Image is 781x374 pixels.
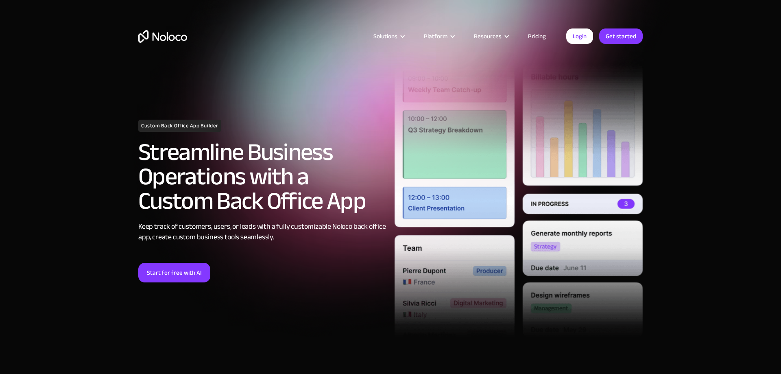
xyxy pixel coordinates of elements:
[566,28,593,44] a: Login
[424,31,447,42] div: Platform
[518,31,556,42] a: Pricing
[414,31,464,42] div: Platform
[373,31,397,42] div: Solutions
[138,221,386,243] div: Keep track of customers, users, or leads with a fully customizable Noloco back office app, create...
[138,120,221,132] h1: Custom Back Office App Builder
[138,30,187,43] a: home
[138,263,210,282] a: Start for free with AI
[599,28,643,44] a: Get started
[474,31,502,42] div: Resources
[464,31,518,42] div: Resources
[363,31,414,42] div: Solutions
[138,140,386,213] h2: Streamline Business Operations with a Custom Back Office App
